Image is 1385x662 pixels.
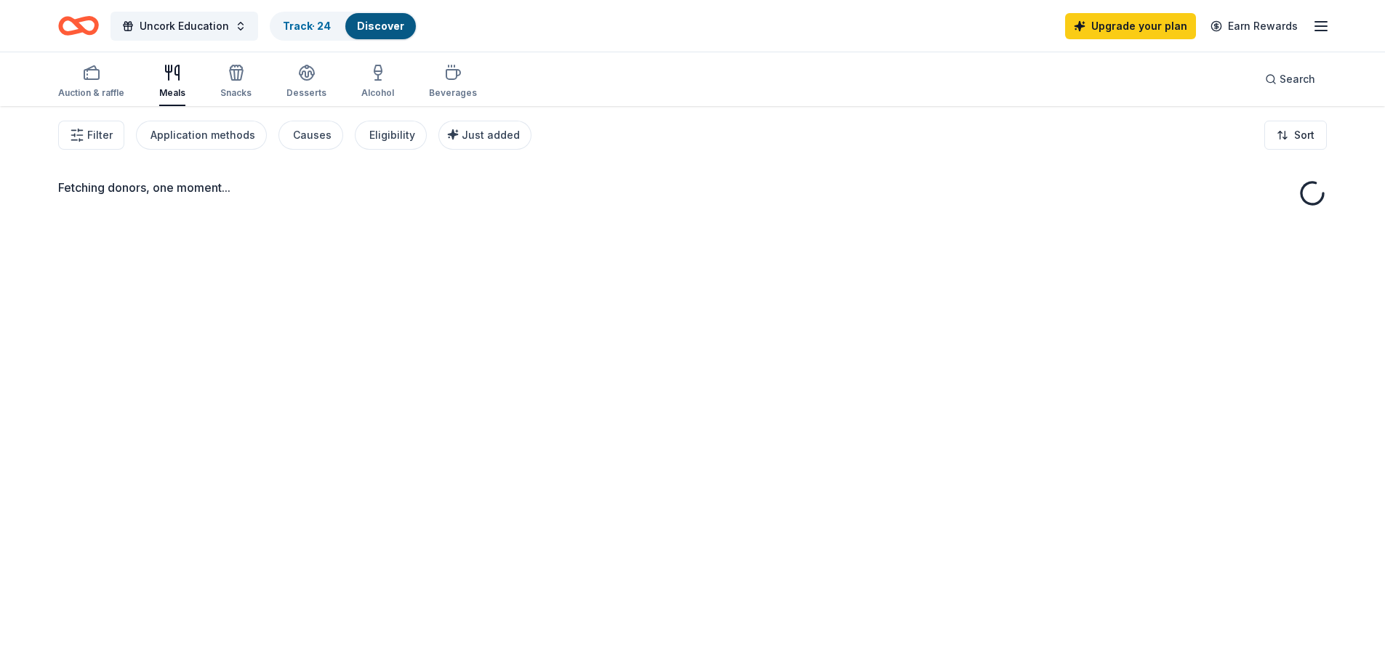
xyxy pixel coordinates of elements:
a: Discover [357,20,404,32]
span: Just added [462,129,520,141]
button: Auction & raffle [58,58,124,106]
span: Uncork Education [140,17,229,35]
button: Application methods [136,121,267,150]
span: Search [1280,70,1315,88]
button: Causes [278,121,343,150]
div: Alcohol [361,87,394,99]
button: Meals [159,58,185,106]
div: Causes [293,126,332,144]
span: Sort [1294,126,1314,144]
div: Beverages [429,87,477,99]
button: Search [1253,65,1327,94]
div: Auction & raffle [58,87,124,99]
div: Application methods [150,126,255,144]
a: Track· 24 [283,20,331,32]
button: Beverages [429,58,477,106]
div: Meals [159,87,185,99]
button: Filter [58,121,124,150]
button: Eligibility [355,121,427,150]
a: Upgrade your plan [1065,13,1196,39]
span: Filter [87,126,113,144]
a: Home [58,9,99,43]
button: Snacks [220,58,252,106]
button: Sort [1264,121,1327,150]
div: Fetching donors, one moment... [58,179,1327,196]
div: Eligibility [369,126,415,144]
button: Alcohol [361,58,394,106]
button: Uncork Education [111,12,258,41]
button: Just added [438,121,531,150]
button: Track· 24Discover [270,12,417,41]
button: Desserts [286,58,326,106]
div: Snacks [220,87,252,99]
a: Earn Rewards [1202,13,1306,39]
div: Desserts [286,87,326,99]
